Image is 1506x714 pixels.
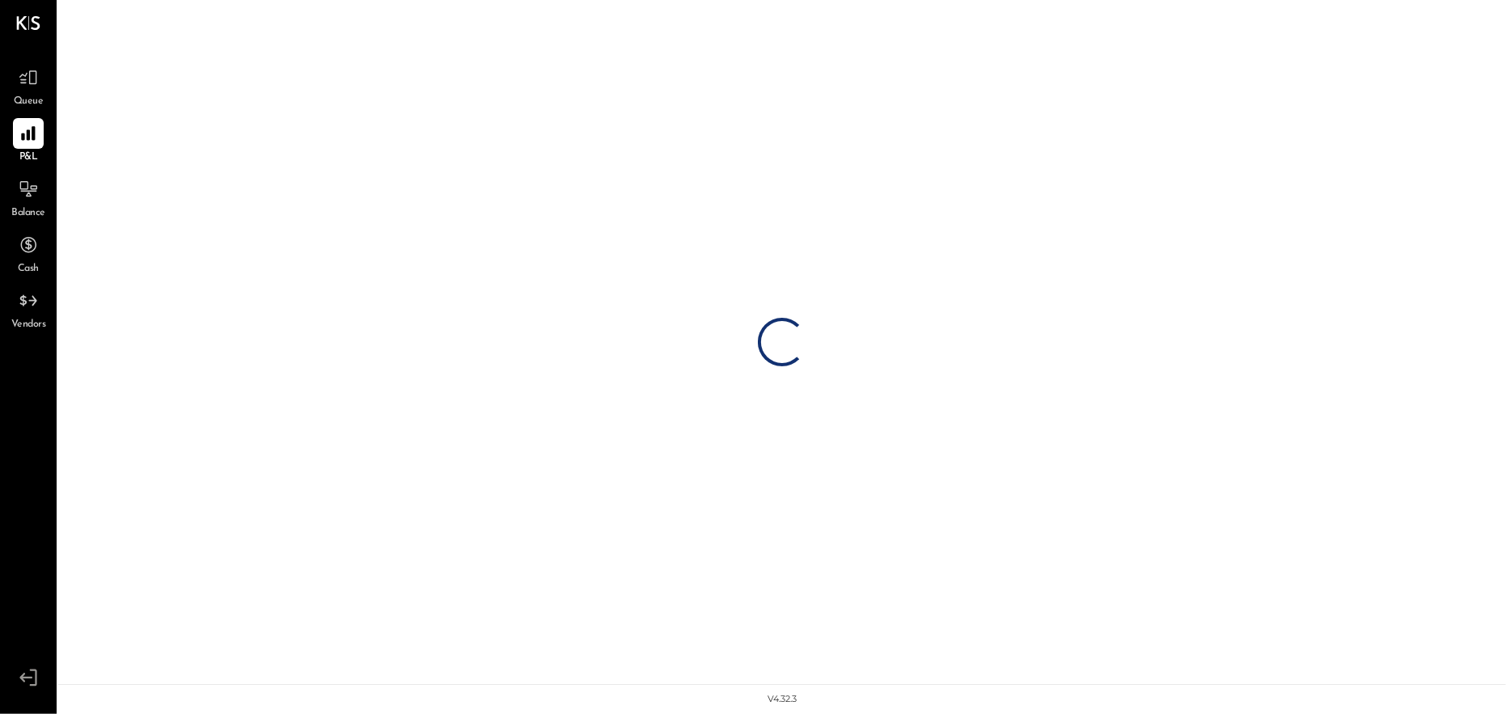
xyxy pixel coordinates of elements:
[1,62,56,109] a: Queue
[1,118,56,165] a: P&L
[1,285,56,332] a: Vendors
[1,174,56,221] a: Balance
[11,318,46,332] span: Vendors
[14,95,44,109] span: Queue
[18,262,39,277] span: Cash
[768,693,797,706] div: v 4.32.3
[19,150,38,165] span: P&L
[11,206,45,221] span: Balance
[1,230,56,277] a: Cash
